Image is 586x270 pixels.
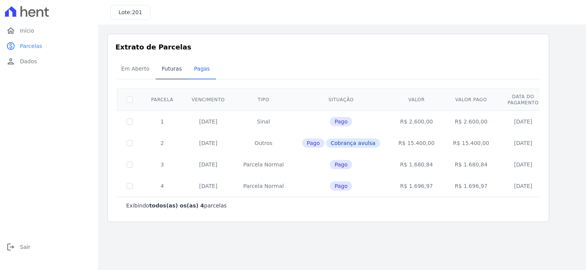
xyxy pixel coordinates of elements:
[444,89,498,110] th: Valor pago
[3,38,95,54] a: paidParcelas
[183,110,234,132] td: [DATE]
[115,42,541,52] h3: Extrato de Parcelas
[330,181,352,191] span: Pago
[20,243,30,251] span: Sair
[389,175,444,197] td: R$ 1.696,97
[330,160,352,169] span: Pago
[142,154,183,175] td: 3
[142,110,183,132] td: 1
[389,110,444,132] td: R$ 2.600,00
[499,175,548,197] td: [DATE]
[389,132,444,154] td: R$ 15.400,00
[330,117,352,126] span: Pago
[183,89,234,110] th: Vencimento
[3,23,95,38] a: homeInício
[444,132,498,154] td: R$ 15.400,00
[444,154,498,175] td: R$ 1.680,84
[188,59,216,79] a: Pagas
[499,89,548,110] th: Data do pagamento
[6,41,15,51] i: paid
[444,110,498,132] td: R$ 2.600,00
[499,110,548,132] td: [DATE]
[293,89,389,110] th: Situação
[234,110,293,132] td: Sinal
[142,132,183,154] td: 2
[156,59,188,79] a: Futuras
[142,89,183,110] th: Parcela
[132,9,142,15] span: 201
[389,89,444,110] th: Valor
[20,58,37,65] span: Dados
[127,161,133,168] input: Só é possível selecionar pagamentos em aberto
[234,132,293,154] td: Outros
[20,27,34,35] span: Início
[183,132,234,154] td: [DATE]
[189,61,214,76] span: Pagas
[157,61,186,76] span: Futuras
[234,175,293,197] td: Parcela Normal
[126,202,227,209] p: Exibindo parcelas
[326,138,380,148] span: Cobrança avulsa
[499,154,548,175] td: [DATE]
[499,132,548,154] td: [DATE]
[115,59,156,79] a: Em Aberto
[302,138,324,148] span: Pago
[127,140,133,146] input: Só é possível selecionar pagamentos em aberto
[234,89,293,110] th: Tipo
[3,239,95,255] a: logoutSair
[20,42,42,50] span: Parcelas
[183,175,234,197] td: [DATE]
[389,154,444,175] td: R$ 1.680,84
[117,61,154,76] span: Em Aberto
[6,57,15,66] i: person
[119,8,142,16] h3: Lote:
[127,183,133,189] input: Só é possível selecionar pagamentos em aberto
[142,175,183,197] td: 4
[3,54,95,69] a: personDados
[6,242,15,252] i: logout
[444,175,498,197] td: R$ 1.696,97
[183,154,234,175] td: [DATE]
[127,119,133,125] input: Só é possível selecionar pagamentos em aberto
[149,202,204,209] b: todos(as) os(as) 4
[6,26,15,35] i: home
[234,154,293,175] td: Parcela Normal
